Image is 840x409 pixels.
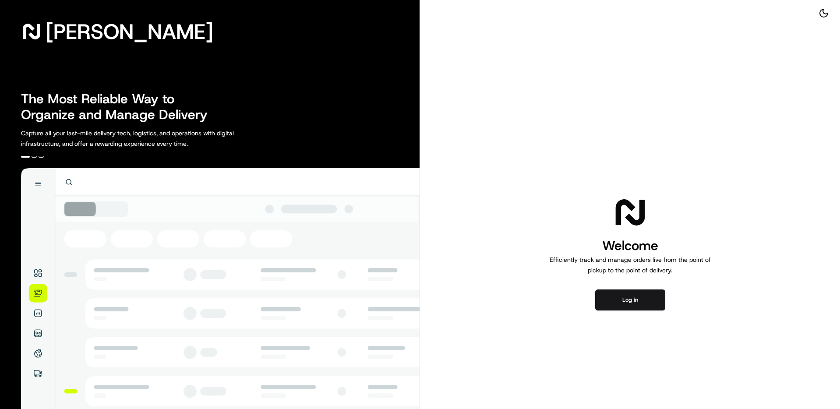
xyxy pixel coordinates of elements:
p: Capture all your last-mile delivery tech, logistics, and operations with digital infrastructure, ... [21,128,273,149]
p: Efficiently track and manage orders live from the point of pickup to the point of delivery. [546,254,714,275]
h2: The Most Reliable Way to Organize and Manage Delivery [21,91,217,123]
span: [PERSON_NAME] [46,23,213,40]
button: Log in [595,289,665,310]
h1: Welcome [546,237,714,254]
